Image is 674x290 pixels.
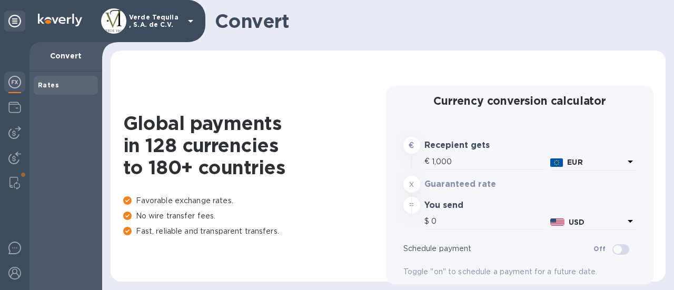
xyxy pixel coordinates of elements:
[424,141,519,151] h3: Recepient gets
[550,218,564,226] img: USD
[38,81,59,89] b: Rates
[123,226,386,237] p: Fast, reliable and transparent transfers.
[8,101,21,114] img: Wallets
[8,76,21,88] img: Foreign exchange
[424,154,432,169] div: €
[409,141,414,149] strong: €
[593,245,606,253] b: Off
[403,176,420,193] div: x
[424,214,431,229] div: $
[431,214,547,229] input: Amount
[38,51,94,61] p: Convert
[123,112,386,178] h1: Global payments in 128 currencies to 180+ countries
[424,179,519,189] h3: Guaranteed rate
[38,14,82,26] img: Logo
[129,14,182,28] p: Verde Tequila , S.A. de C.V.
[569,218,584,226] b: USD
[424,201,519,211] h3: You send
[123,195,386,206] p: Favorable exchange rates.
[567,158,582,166] b: EUR
[432,154,547,169] input: Amount
[123,211,386,222] p: No wire transfer fees.
[403,266,637,277] p: Toggle "on" to schedule a payment for a future date.
[4,11,25,32] div: Unpin categories
[403,243,594,254] p: Schedule payment
[403,197,420,214] div: =
[403,94,637,107] h2: Currency conversion calculator
[215,10,657,32] h1: Convert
